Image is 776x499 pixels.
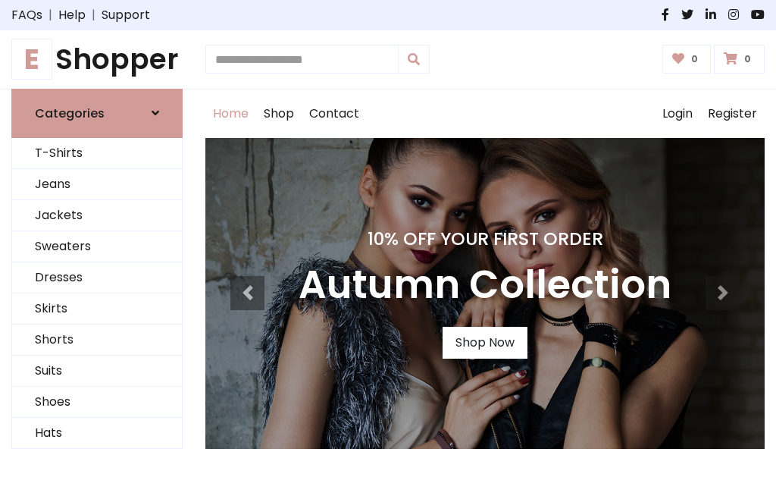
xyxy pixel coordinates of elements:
a: Jackets [12,200,182,231]
a: Shop [256,89,302,138]
a: Suits [12,356,182,387]
span: E [11,39,52,80]
a: Login [655,89,700,138]
a: FAQs [11,6,42,24]
h3: Autumn Collection [299,262,671,309]
a: Dresses [12,262,182,293]
a: Home [205,89,256,138]
a: Support [102,6,150,24]
span: 0 [740,52,755,66]
a: Shorts [12,325,182,356]
span: | [86,6,102,24]
h1: Shopper [11,42,183,77]
a: Help [58,6,86,24]
a: Hats [12,418,182,449]
a: T-Shirts [12,138,182,169]
a: EShopper [11,42,183,77]
a: Jeans [12,169,182,200]
a: 0 [714,45,765,74]
a: Register [700,89,765,138]
a: Sweaters [12,231,182,262]
a: 0 [662,45,712,74]
a: Categories [11,89,183,138]
a: Shop Now [443,327,527,359]
h6: Categories [35,106,105,121]
a: Shoes [12,387,182,418]
a: Skirts [12,293,182,325]
span: 0 [687,52,702,66]
h4: 10% Off Your First Order [299,228,671,249]
span: | [42,6,58,24]
a: Contact [302,89,367,138]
